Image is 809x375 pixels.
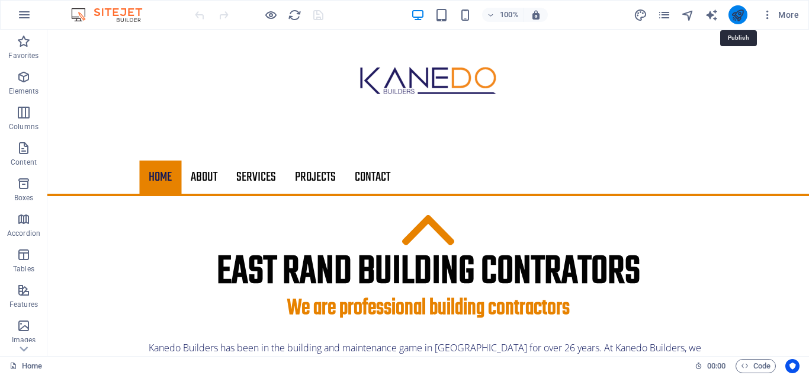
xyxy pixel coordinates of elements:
i: AI Writer [705,8,718,22]
button: pages [657,8,672,22]
button: More [757,5,804,24]
button: navigator [681,8,695,22]
button: 100% [482,8,524,22]
span: More [762,9,799,21]
span: : [715,361,717,370]
p: Columns [9,122,38,132]
i: On resize automatically adjust zoom level to fit chosen device. [531,9,541,20]
span: 00 00 [707,359,725,373]
p: Boxes [14,193,34,203]
h6: 100% [500,8,519,22]
button: Code [736,359,776,373]
p: Accordion [7,229,40,238]
button: text_generator [705,8,719,22]
p: Tables [13,264,34,274]
button: reload [287,8,301,22]
button: Click here to leave preview mode and continue editing [264,8,278,22]
p: Favorites [8,51,38,60]
p: Content [11,158,37,167]
h6: Session time [695,359,726,373]
span: Code [741,359,771,373]
img: Editor Logo [68,8,157,22]
i: Reload page [288,8,301,22]
p: Elements [9,86,39,96]
i: Navigator [681,8,695,22]
button: Usercentrics [785,359,800,373]
a: Click to cancel selection. Double-click to open Pages [9,359,42,373]
p: Images [12,335,36,345]
i: Design (Ctrl+Alt+Y) [634,8,647,22]
button: design [634,8,648,22]
p: Features [9,300,38,309]
button: publish [728,5,747,24]
i: Pages (Ctrl+Alt+S) [657,8,671,22]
